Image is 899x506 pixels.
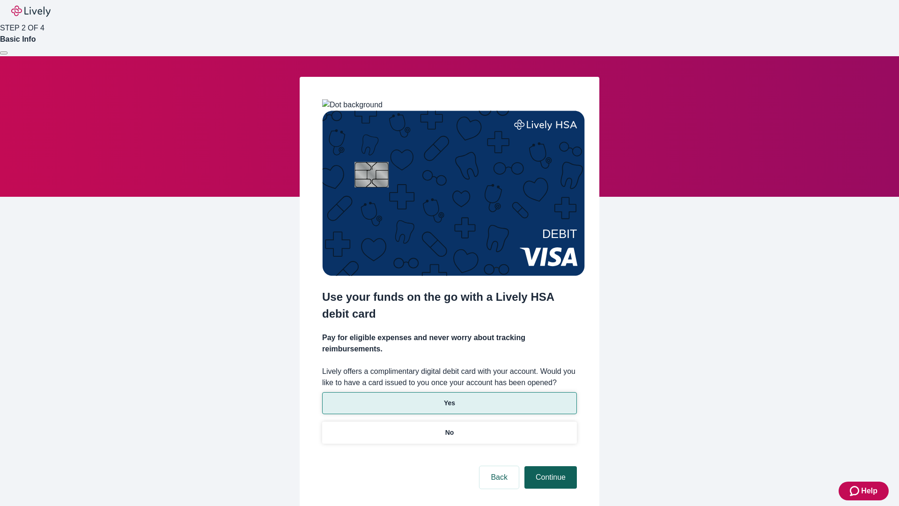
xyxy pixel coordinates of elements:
[524,466,577,489] button: Continue
[322,422,577,444] button: No
[861,485,877,497] span: Help
[850,485,861,497] svg: Zendesk support icon
[444,398,455,408] p: Yes
[322,366,577,388] label: Lively offers a complimentary digital debit card with your account. Would you like to have a card...
[322,332,577,355] h4: Pay for eligible expenses and never worry about tracking reimbursements.
[322,99,383,111] img: Dot background
[839,482,889,500] button: Zendesk support iconHelp
[445,428,454,438] p: No
[479,466,519,489] button: Back
[322,289,577,322] h2: Use your funds on the go with a Lively HSA debit card
[322,392,577,414] button: Yes
[322,111,585,276] img: Debit card
[11,6,51,17] img: Lively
